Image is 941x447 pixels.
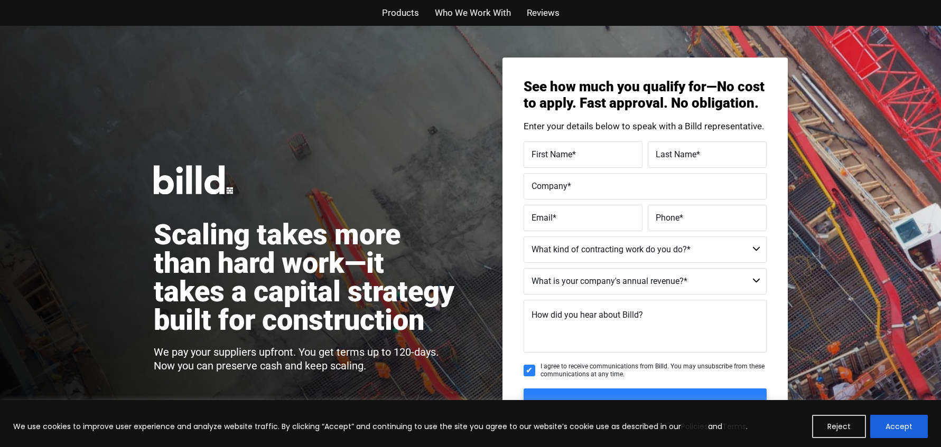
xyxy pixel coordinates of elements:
a: Policies [681,421,708,432]
a: Who We Work With [435,5,511,21]
span: How did you hear about Billd? [532,310,643,320]
input: GET IN TOUCH [524,388,767,420]
h3: See how much you qualify for—No cost to apply. Fast approval. No obligation. [524,79,767,111]
span: Phone [656,213,679,223]
a: Products [382,5,419,21]
p: We pay your suppliers upfront. You get terms up to 120-days. Now you can preserve cash and keep s... [154,345,460,373]
span: I agree to receive communications from Billd. You may unsubscribe from these communications at an... [541,363,767,378]
span: Last Name [656,149,696,159]
p: We use cookies to improve user experience and analyze website traffic. By clicking “Accept” and c... [13,420,748,433]
button: Reject [812,415,866,438]
p: Enter your details below to speak with a Billd representative. [524,122,767,131]
span: Company [532,181,567,191]
span: Email [532,213,553,223]
h1: Scaling takes more than hard work—it takes a capital strategy built for construction [154,221,460,335]
a: Reviews [527,5,560,21]
a: Terms [722,421,746,432]
span: First Name [532,149,572,159]
input: I agree to receive communications from Billd. You may unsubscribe from these communications at an... [524,365,535,376]
button: Accept [870,415,928,438]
